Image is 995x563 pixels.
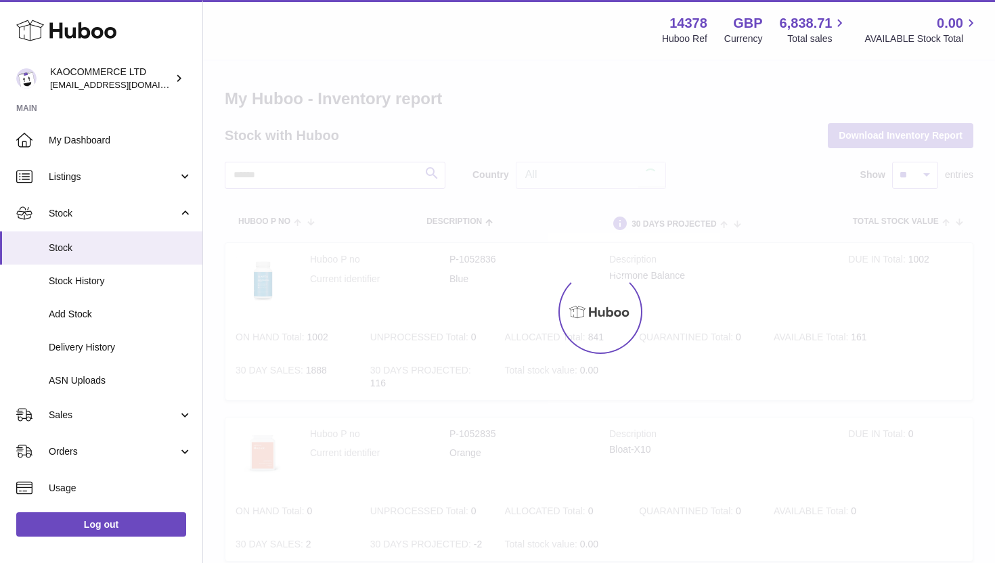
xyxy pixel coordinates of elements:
[49,207,178,220] span: Stock
[16,68,37,89] img: hello@lunera.co.uk
[49,482,192,495] span: Usage
[50,79,199,90] span: [EMAIL_ADDRESS][DOMAIN_NAME]
[49,242,192,254] span: Stock
[49,445,178,458] span: Orders
[864,32,979,45] span: AVAILABLE Stock Total
[662,32,707,45] div: Huboo Ref
[733,14,762,32] strong: GBP
[49,275,192,288] span: Stock History
[49,308,192,321] span: Add Stock
[864,14,979,45] a: 0.00 AVAILABLE Stock Total
[50,66,172,91] div: KAOCOMMERCE LTD
[724,32,763,45] div: Currency
[49,374,192,387] span: ASN Uploads
[780,14,833,32] span: 6,838.71
[780,14,848,45] a: 6,838.71 Total sales
[49,171,178,183] span: Listings
[49,134,192,147] span: My Dashboard
[16,512,186,537] a: Log out
[787,32,847,45] span: Total sales
[669,14,707,32] strong: 14378
[937,14,963,32] span: 0.00
[49,409,178,422] span: Sales
[49,341,192,354] span: Delivery History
